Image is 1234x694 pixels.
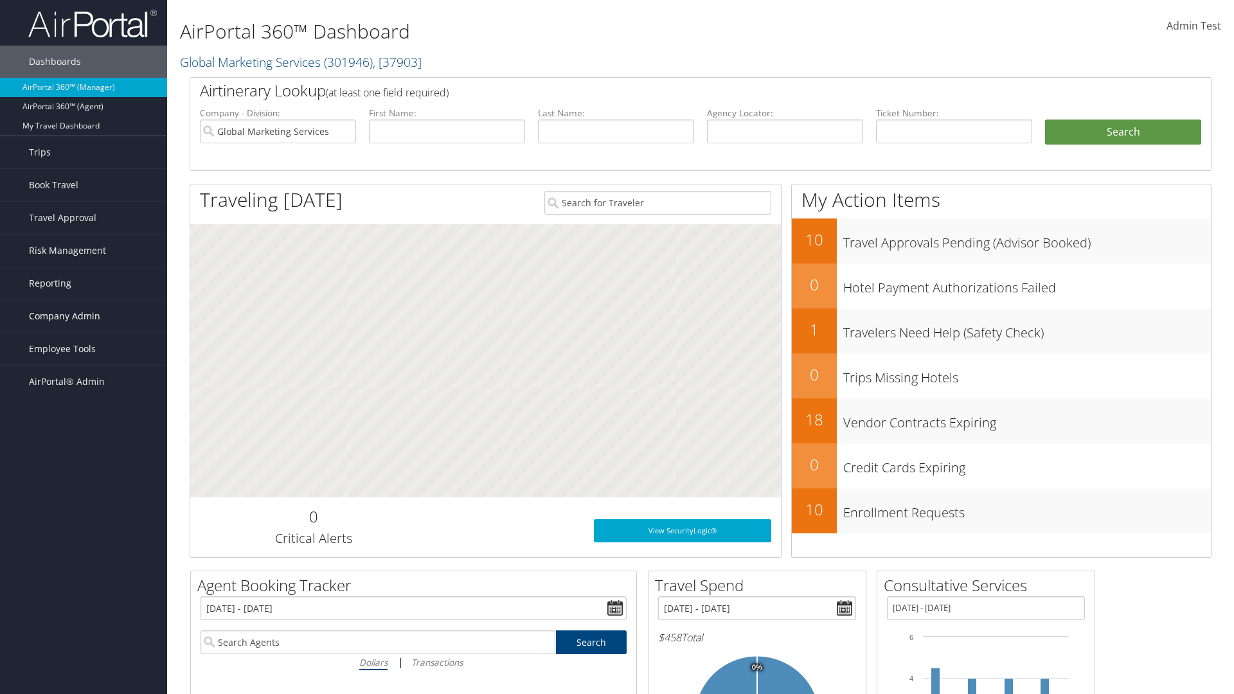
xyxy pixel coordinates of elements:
span: AirPortal® Admin [29,366,105,398]
h2: Airtinerary Lookup [200,80,1116,102]
i: Transactions [411,656,463,668]
tspan: 6 [909,634,913,641]
label: Last Name: [538,107,694,120]
h2: 0 [792,454,837,476]
h2: Consultative Services [884,574,1095,596]
a: Global Marketing Services [180,53,422,71]
a: Admin Test [1167,6,1221,46]
span: $458 [658,630,681,645]
button: Search [1045,120,1201,145]
h2: Travel Spend [655,574,866,596]
label: Company - Division: [200,107,356,120]
span: (at least one field required) [326,85,449,100]
h2: 18 [792,409,837,431]
h3: Trips Missing Hotels [843,362,1211,387]
h3: Vendor Contracts Expiring [843,407,1211,432]
div: | [201,654,627,670]
a: 0Credit Cards Expiring [792,443,1211,488]
input: Search Agents [201,630,555,654]
a: 10Enrollment Requests [792,488,1211,533]
h2: 10 [792,229,837,251]
h3: Travel Approvals Pending (Advisor Booked) [843,227,1211,252]
a: Search [556,630,627,654]
span: Book Travel [29,169,78,201]
span: Company Admin [29,300,100,332]
label: Agency Locator: [707,107,863,120]
span: Employee Tools [29,333,96,365]
tspan: 4 [909,675,913,682]
span: ( 301946 ) [324,53,373,71]
i: Dollars [359,656,388,668]
h3: Critical Alerts [200,529,427,547]
span: Admin Test [1167,19,1221,33]
a: View SecurityLogic® [594,519,771,542]
h1: Traveling [DATE] [200,186,343,213]
a: 18Vendor Contracts Expiring [792,398,1211,443]
h2: 0 [792,364,837,386]
h6: Total [658,630,856,645]
h2: 0 [792,274,837,296]
label: Ticket Number: [876,107,1032,120]
h3: Hotel Payment Authorizations Failed [843,272,1211,297]
a: 1Travelers Need Help (Safety Check) [792,308,1211,353]
span: Travel Approval [29,202,96,234]
a: 0Trips Missing Hotels [792,353,1211,398]
h3: Enrollment Requests [843,497,1211,522]
h1: My Action Items [792,186,1211,213]
label: First Name: [369,107,525,120]
h3: Travelers Need Help (Safety Check) [843,317,1211,342]
span: Reporting [29,267,71,299]
span: Dashboards [29,46,81,78]
input: Search for Traveler [544,191,771,215]
span: , [ 37903 ] [373,53,422,71]
h1: AirPortal 360™ Dashboard [180,18,874,45]
h2: Agent Booking Tracker [197,574,636,596]
img: airportal-logo.png [28,8,157,39]
h2: 1 [792,319,837,341]
span: Trips [29,136,51,168]
h2: 0 [200,506,427,528]
span: Risk Management [29,235,106,267]
h2: 10 [792,499,837,520]
a: 10Travel Approvals Pending (Advisor Booked) [792,218,1211,263]
h3: Credit Cards Expiring [843,452,1211,477]
tspan: 0% [752,664,762,672]
a: 0Hotel Payment Authorizations Failed [792,263,1211,308]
